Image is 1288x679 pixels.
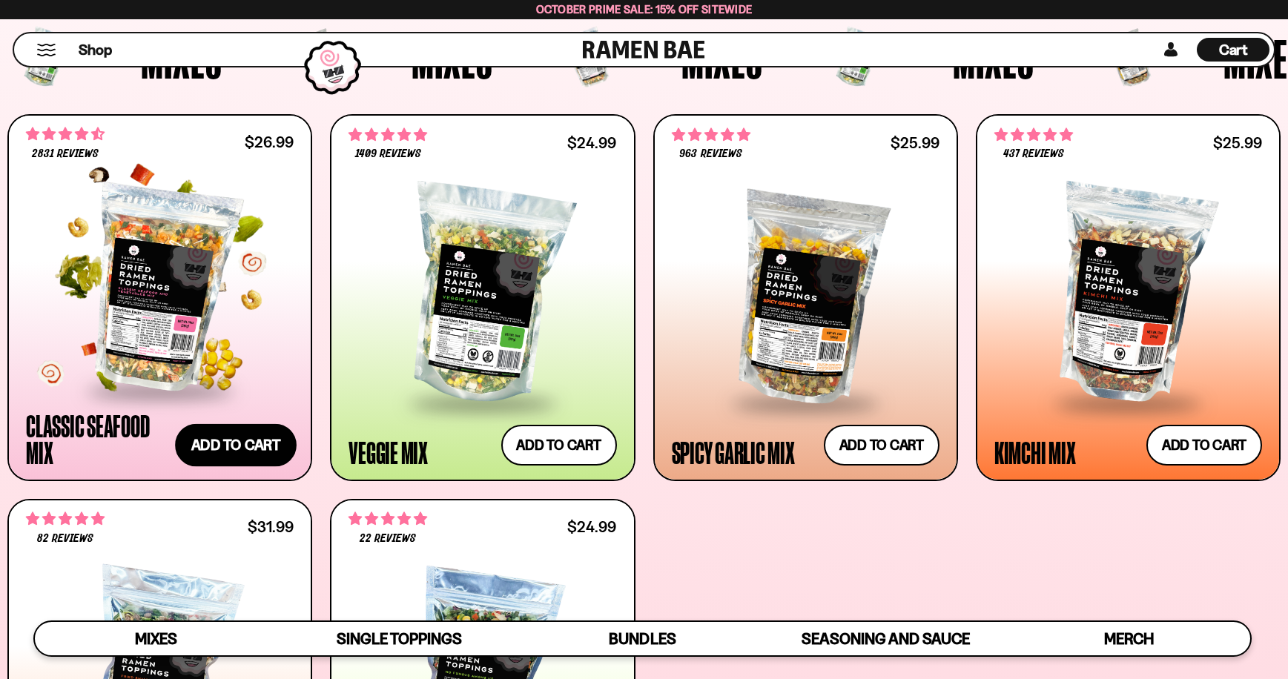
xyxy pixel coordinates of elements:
span: 82 reviews [37,533,93,545]
button: Add to cart [175,424,297,467]
div: Veggie Mix [349,439,428,466]
button: Add to cart [824,425,939,466]
div: Classic Seafood Mix [26,412,171,466]
span: Seasoning and Sauce [802,629,970,648]
span: Single Toppings [337,629,462,648]
div: $26.99 [245,135,294,149]
div: $31.99 [248,520,294,534]
span: 963 reviews [679,148,742,160]
a: Single Toppings [278,622,521,655]
a: Mixes [35,622,278,655]
span: Merch [1104,629,1154,648]
span: 4.83 stars [26,509,105,529]
span: October Prime Sale: 15% off Sitewide [536,2,753,16]
a: 4.68 stars 2831 reviews $26.99 Classic Seafood Mix Add to cart [7,114,312,481]
span: 4.68 stars [26,125,105,144]
a: Merch [1007,622,1250,655]
a: Seasoning and Sauce [764,622,1007,655]
span: 2831 reviews [32,148,99,160]
span: 4.75 stars [672,125,750,145]
a: Bundles [521,622,764,655]
span: Shop [79,40,112,60]
div: $25.99 [1213,136,1262,150]
span: 4.76 stars [994,125,1073,145]
a: Shop [79,38,112,62]
div: $24.99 [567,520,616,534]
span: Mixes [135,629,177,648]
span: Cart [1219,41,1248,59]
a: 4.76 stars 1409 reviews $24.99 Veggie Mix Add to cart [330,114,635,481]
div: $24.99 [567,136,616,150]
div: Spicy Garlic Mix [672,439,795,466]
span: 4.76 stars [349,125,427,145]
div: Cart [1197,33,1269,66]
span: Bundles [609,629,676,648]
button: Add to cart [501,425,617,466]
div: Kimchi Mix [994,439,1076,466]
button: Mobile Menu Trigger [36,44,56,56]
span: 22 reviews [360,533,416,545]
span: 437 reviews [1003,148,1064,160]
span: 1409 reviews [355,148,421,160]
a: 4.75 stars 963 reviews $25.99 Spicy Garlic Mix Add to cart [653,114,958,481]
div: $25.99 [891,136,939,150]
span: 4.82 stars [349,509,427,529]
a: 4.76 stars 437 reviews $25.99 Kimchi Mix Add to cart [976,114,1281,481]
button: Add to cart [1146,425,1262,466]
